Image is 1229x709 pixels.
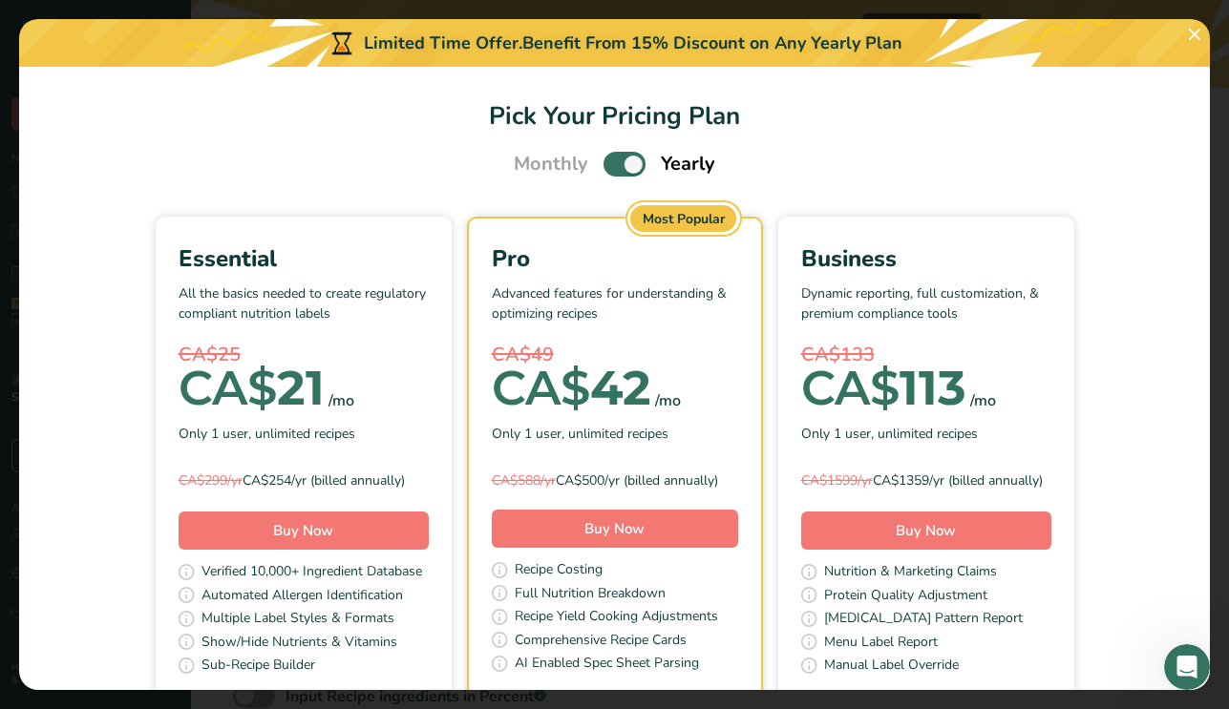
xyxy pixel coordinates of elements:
button: Speak with Support [198,243,357,282]
button: Can I add my own ingredient [136,482,357,520]
span: Only 1 user, unlimited recipes [492,424,668,444]
button: Buy Now [492,510,738,548]
span: Only 1 user, unlimited recipes [801,424,978,444]
button: Buy Now [179,511,429,550]
a: See All Features [156,690,452,707]
div: Hi, ​ How can we help you [DATE]? [31,121,230,177]
div: 113 [801,369,966,407]
img: Profile image for Rana [81,10,112,41]
span: Verified 10,000+ Ingredient Database [201,561,422,585]
img: Profile image for Rachelle [54,10,85,41]
p: All the basics needed to create regulatory compliant nutrition labels [179,283,429,341]
div: Business [801,241,1051,276]
span: CA$299/yr [179,471,243,490]
div: CA$133 [801,341,1051,369]
span: Manual Label Override [824,655,959,678]
div: CA$254/yr (billed annually) [179,470,429,490]
span: CA$ [492,359,590,417]
div: CA$25 [179,341,429,369]
button: Do you offer API integrations? [129,434,357,472]
span: Full Nutrition Breakdown [515,583,666,607]
div: /mo [328,389,354,412]
div: LIA says… [15,110,367,231]
span: Menu Label Report [824,632,938,656]
span: Multiple Label Styles & Formats [201,608,394,632]
span: Monthly [514,150,588,178]
button: Can I hire an expert to do my labels? [81,339,357,377]
span: CA$ [179,359,277,417]
span: Automated Allergen Identification [201,585,403,609]
span: Buy Now [273,521,333,540]
span: Sub-Recipe Builder [201,655,315,678]
div: Benefit From 15% Discount on Any Yearly Plan [522,31,902,56]
img: Profile image for Reem [108,10,138,41]
div: CA$500/yr (billed annually) [492,470,738,490]
button: Which subscription plan is right for me [70,291,357,329]
h1: Pick Your Pricing Plan [42,97,1187,135]
span: Only 1 user, unlimited recipes [179,424,355,444]
div: Pro [492,241,738,276]
span: AI Enabled Spec Sheet Parsing [515,653,699,677]
span: Recipe Yield Cooking Adjustments [515,606,718,630]
div: /mo [970,389,996,412]
button: Buy Now [801,511,1051,550]
span: Show/Hide Nutrients & Vitamins [201,632,397,656]
div: Close [335,8,370,42]
div: Limited Time Offer. [19,19,1210,67]
div: /mo [655,389,681,412]
div: Hi,​How can we help you [DATE]?LIA • Just now [15,110,245,189]
button: Emoji picker [30,563,45,578]
div: Essential [179,241,429,276]
span: Yearly [661,150,715,178]
span: Recipe Costing [515,559,603,583]
a: See All Features [469,688,761,705]
button: Home [299,8,335,44]
p: Dynamic reporting, full customization, & premium compliance tools [801,283,1051,341]
h1: Food Label Maker, Inc. [146,11,297,41]
textarea: Message… [16,504,366,555]
span: Nutrition & Marketing Claims [824,561,997,585]
span: Buy Now [896,521,956,540]
button: go back [12,8,49,44]
div: LIA • Just now [31,193,112,204]
button: Are you regulatory compliant? [126,386,357,425]
div: 42 [492,369,651,407]
div: CA$49 [492,341,738,369]
a: See All Features [778,690,1074,707]
span: Buy Now [584,519,645,538]
div: 21 [179,369,325,407]
button: Send a message… [328,555,358,586]
iframe: Intercom live chat [1164,644,1210,690]
span: CA$588/yr [492,471,556,490]
div: CA$1359/yr (billed annually) [801,470,1051,490]
span: [MEDICAL_DATA] Pattern Report [824,608,1023,632]
span: Comprehensive Recipe Cards [515,630,687,654]
span: Protein Quality Adjustment [824,585,987,609]
p: Advanced features for understanding & optimizing recipes [492,283,738,341]
span: CA$ [801,359,900,417]
div: Most Popular [630,205,737,232]
span: CA$1599/yr [801,471,873,490]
